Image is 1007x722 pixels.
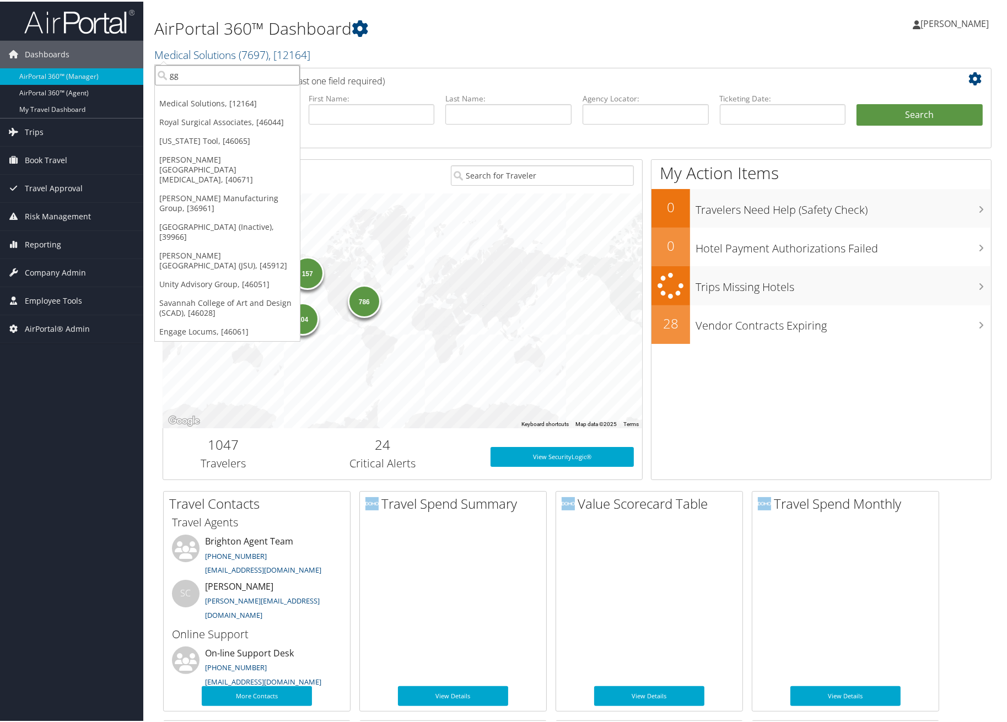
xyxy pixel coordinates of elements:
a: [PERSON_NAME][GEOGRAPHIC_DATA][MEDICAL_DATA], [40671] [155,149,300,187]
div: 104 [286,300,319,333]
h2: 28 [651,312,690,331]
h2: 1047 [171,434,274,452]
img: airportal-logo.png [24,7,134,33]
h2: 0 [651,235,690,254]
h2: Travel Contacts [169,493,350,511]
a: [PERSON_NAME] [913,6,1000,39]
div: 157 [290,255,324,288]
button: Keyboard shortcuts [521,419,569,427]
a: Open this area in Google Maps (opens a new window) [166,412,202,427]
h3: Hotel Payment Authorizations Failed [696,234,991,255]
a: [PERSON_NAME][EMAIL_ADDRESS][DOMAIN_NAME] [205,594,320,618]
a: [EMAIL_ADDRESS][DOMAIN_NAME] [205,675,321,685]
span: Book Travel [25,145,67,173]
a: [GEOGRAPHIC_DATA] (Inactive), [39966] [155,216,300,245]
a: Medical Solutions [154,46,310,61]
span: Company Admin [25,257,86,285]
span: ( 7697 ) [239,46,268,61]
img: Google [166,412,202,427]
h3: Travelers [171,454,274,470]
h2: 24 [291,434,474,452]
a: 0Hotel Payment Authorizations Failed [651,226,991,265]
h3: Online Support [172,625,342,640]
a: Royal Surgical Associates, [46044] [155,111,300,130]
h1: AirPortal 360™ Dashboard [154,15,718,39]
h3: Vendor Contracts Expiring [696,311,991,332]
label: First Name: [309,91,435,103]
a: Terms (opens in new tab) [623,419,639,425]
span: Employee Tools [25,285,82,313]
a: Trips Missing Hotels [651,265,991,304]
a: [EMAIL_ADDRESS][DOMAIN_NAME] [205,563,321,573]
h3: Critical Alerts [291,454,474,470]
li: [PERSON_NAME] [166,578,347,623]
label: Agency Locator: [583,91,709,103]
h2: Travel Spend Summary [365,493,546,511]
a: View Details [790,685,901,704]
a: View Details [398,685,508,704]
a: Savannah College of Art and Design (SCAD), [46028] [155,292,300,321]
button: Search [857,103,983,125]
a: More Contacts [202,685,312,704]
a: View SecurityLogic® [491,445,634,465]
a: Unity Advisory Group, [46051] [155,273,300,292]
span: AirPortal® Admin [25,314,90,341]
a: Medical Solutions, [12164] [155,93,300,111]
img: domo-logo.png [365,495,379,509]
span: [PERSON_NAME] [920,16,989,28]
a: View Details [594,685,704,704]
a: 28Vendor Contracts Expiring [651,304,991,342]
img: domo-logo.png [758,495,771,509]
li: On-line Support Desk [166,645,347,690]
h1: My Action Items [651,160,991,183]
span: , [ 12164 ] [268,46,310,61]
h2: Airtinerary Lookup [171,68,914,87]
span: Travel Approval [25,173,83,201]
span: Reporting [25,229,61,257]
div: 786 [347,283,380,316]
a: [PHONE_NUMBER] [205,549,267,559]
label: Last Name: [445,91,572,103]
a: 0Travelers Need Help (Safety Check) [651,187,991,226]
a: [PERSON_NAME] Manufacturing Group, [36961] [155,187,300,216]
label: Ticketing Date: [720,91,846,103]
h2: Value Scorecard Table [562,493,742,511]
a: [PHONE_NUMBER] [205,661,267,671]
input: Search for Traveler [451,164,634,184]
h2: 0 [651,196,690,215]
span: (at least one field required) [279,73,385,85]
h3: Travel Agents [172,513,342,529]
span: Trips [25,117,44,144]
h3: Travelers Need Help (Safety Check) [696,195,991,216]
h2: Travel Spend Monthly [758,493,939,511]
a: Engage Locums, [46061] [155,321,300,340]
span: Dashboards [25,39,69,67]
a: [US_STATE] Tool, [46065] [155,130,300,149]
img: domo-logo.png [562,495,575,509]
div: SC [172,578,200,606]
span: Risk Management [25,201,91,229]
li: Brighton Agent Team [166,533,347,578]
h3: Trips Missing Hotels [696,272,991,293]
span: Map data ©2025 [575,419,617,425]
a: [PERSON_NAME][GEOGRAPHIC_DATA] (JSU), [45912] [155,245,300,273]
input: Search Accounts [155,63,300,84]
